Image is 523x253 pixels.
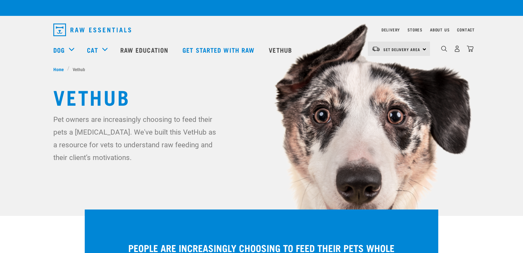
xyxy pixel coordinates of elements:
[53,113,220,164] p: Pet owners are increasingly choosing to feed their pets a [MEDICAL_DATA]. We've built this VetHub...
[87,45,98,55] a: Cat
[53,45,65,55] a: Dog
[372,46,380,52] img: van-moving.png
[53,23,131,36] img: Raw Essentials Logo
[454,45,460,52] img: user.png
[441,46,447,52] img: home-icon-1@2x.png
[53,85,470,108] h1: Vethub
[407,29,422,31] a: Stores
[53,66,470,72] nav: breadcrumbs
[383,48,420,50] span: Set Delivery Area
[430,29,449,31] a: About Us
[381,29,400,31] a: Delivery
[262,37,300,63] a: Vethub
[176,37,262,63] a: Get started with Raw
[53,66,64,72] span: Home
[467,45,473,52] img: home-icon@2x.png
[457,29,475,31] a: Contact
[114,37,176,63] a: Raw Education
[48,21,475,39] nav: dropdown navigation
[53,66,67,72] a: Home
